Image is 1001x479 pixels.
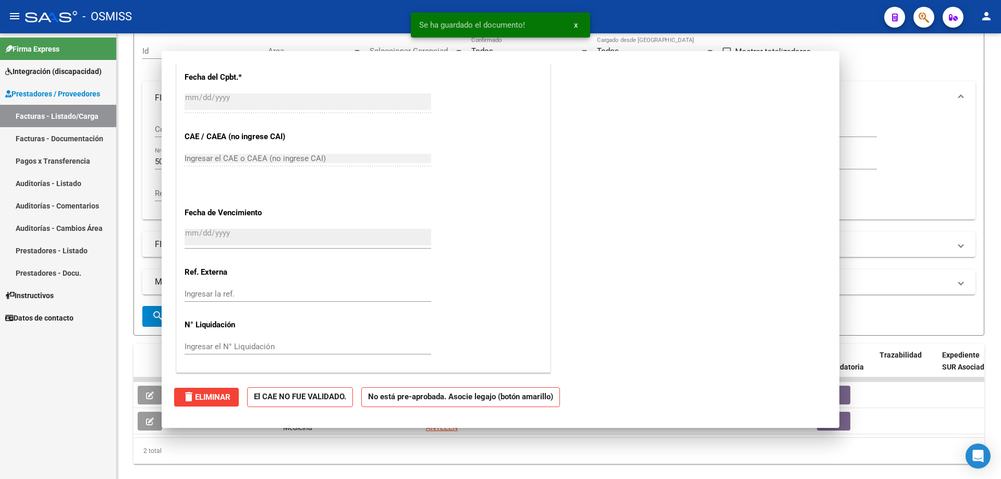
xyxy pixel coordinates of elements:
span: Expediente SUR Asociado [942,351,988,371]
span: Integración (discapacidad) [5,66,102,77]
p: Fecha de Vencimiento [185,207,292,219]
span: x [574,20,578,30]
datatable-header-cell: Expediente SUR Asociado [938,344,995,390]
button: Eliminar [174,388,239,407]
p: N° Liquidación [185,319,292,331]
mat-icon: menu [8,10,21,22]
span: Firma Express [5,43,59,55]
span: Trazabilidad [880,351,922,359]
mat-panel-title: MAS FILTROS [155,276,950,288]
span: Area [268,46,352,56]
p: Fecha del Cpbt. [185,71,292,83]
span: Todos [597,46,619,56]
span: Datos de contacto [5,312,74,324]
strong: No está pre-aprobada. Asocie legajo (botón amarillo) [361,387,560,408]
p: Ref. Externa [185,266,292,278]
span: Comprobante Tipo [155,125,239,134]
mat-icon: search [152,310,164,322]
span: Seleccionar Gerenciador [370,46,454,56]
mat-panel-title: FILTROS DEL COMPROBANTE [155,92,950,104]
span: - OSMISS [82,5,132,28]
strong: El CAE NO FUE VALIDADO. [247,387,353,408]
mat-icon: delete [182,390,195,403]
div: Open Intercom Messenger [966,444,991,469]
p: CAE / CAEA (no ingrese CAI) [185,131,292,143]
span: Doc Respaldatoria [817,351,864,371]
datatable-header-cell: Trazabilidad [875,344,938,390]
span: Mostrar totalizadores [735,45,811,58]
span: Instructivos [5,290,54,301]
span: Eliminar [182,392,230,402]
button: x [566,16,586,34]
span: Prestadores / Proveedores [5,88,100,100]
span: Se ha guardado el documento! [419,20,525,30]
mat-icon: person [980,10,993,22]
span: Buscar Comprobante [152,312,255,321]
div: 2 total [133,438,984,464]
mat-panel-title: FILTROS DE INTEGRACION [155,239,950,250]
datatable-header-cell: Doc Respaldatoria [813,344,875,390]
